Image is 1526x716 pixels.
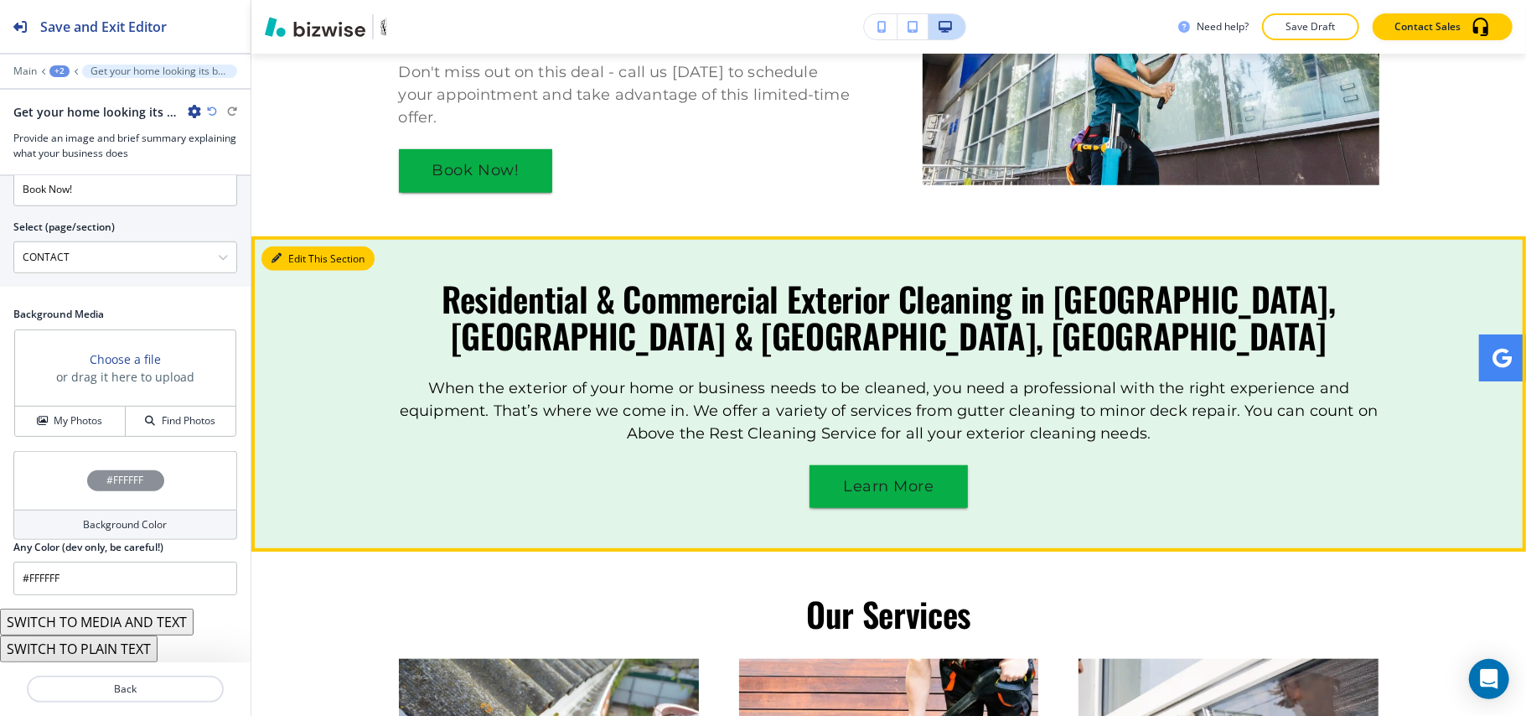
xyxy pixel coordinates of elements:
[13,103,181,121] h2: Get your home looking its best with our current special offer:
[27,676,224,703] button: Back
[400,379,1382,443] span: When the exterior of your home or business needs to be cleaned, you need a professional with the ...
[126,407,235,436] button: Find Photos
[54,413,102,428] h4: My Photos
[1262,13,1359,40] button: Save Draft
[1469,659,1509,699] div: Open Intercom Messenger
[1479,335,1526,381] a: Social media link to google account
[13,220,115,235] h2: Select (page/section)
[82,65,237,78] button: Get your home looking its best with our current special offer:
[442,273,1343,361] span: Residential & Commercial Exterior Cleaning in [GEOGRAPHIC_DATA], [GEOGRAPHIC_DATA] & [GEOGRAPHIC_...
[261,246,375,272] button: Edit This Section
[1197,19,1249,34] h3: Need help?
[107,473,144,488] h4: #FFFFFF
[1373,13,1513,40] button: Contact Sales
[1284,19,1337,34] p: Save Draft
[40,17,167,37] h2: Save and Exit Editor
[15,407,126,436] button: My Photos
[1394,19,1461,34] p: Contact Sales
[13,540,163,555] h2: Any Color (dev only, be careful!)
[13,451,237,540] button: #FFFFFFBackground Color
[49,65,70,77] button: +2
[399,149,553,193] button: Book Now!
[399,63,855,127] span: Don't miss out on this deal - call us [DATE] to schedule your appointment and take advantage of t...
[28,682,222,697] p: Back
[90,350,161,368] button: Choose a file
[91,65,229,77] p: Get your home looking its best with our current special offer:
[14,243,218,272] input: Manual Input
[56,368,194,386] h3: or drag it here to upload
[13,65,37,77] button: Main
[13,329,237,438] div: Choose a fileor drag it here to uploadMy PhotosFind Photos
[380,18,426,36] img: Your Logo
[13,131,237,161] h3: Provide an image and brief summary explaining what your business does
[13,307,237,322] h2: Background Media
[806,589,971,639] span: Our Services
[84,517,168,532] h4: Background Color
[265,17,365,37] img: Bizwise Logo
[162,413,215,428] h4: Find Photos
[810,465,967,509] button: Learn More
